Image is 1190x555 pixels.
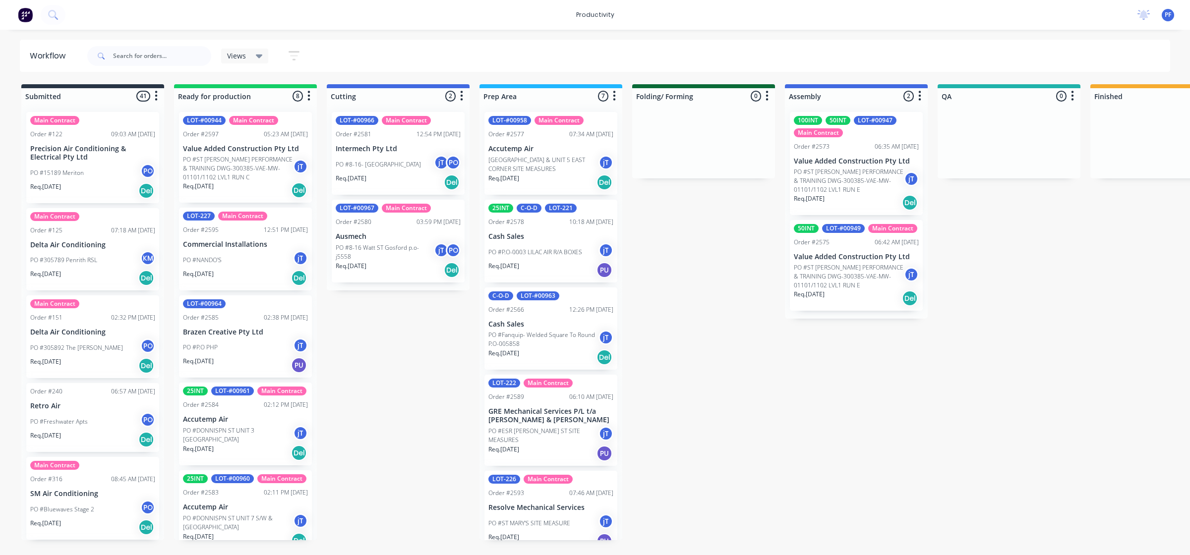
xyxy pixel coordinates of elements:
p: PO #ST [PERSON_NAME] PERFORMANCE & TRAINING DWG-300385-VAE-MW-01101/1102 LVL1 RUN C [183,155,293,182]
div: Order #2583 [183,488,219,497]
div: PU [291,357,307,373]
p: PO #Fanquip- Welded Square To Round P.O-005858 [488,331,598,348]
div: 25INT [183,474,208,483]
p: Req. [DATE] [30,357,61,366]
div: Order #151 [30,313,62,322]
div: 100INT50INTLOT-#00947Main ContractOrder #257306:35 AM [DATE]Value Added Construction Pty LtdPO #S... [790,112,923,215]
p: Req. [DATE] [183,444,214,453]
div: C-O-D [488,291,513,300]
p: PO #DONNISPN ST UNIT 7 S/W & [GEOGRAPHIC_DATA] [183,514,293,532]
div: 06:35 AM [DATE] [875,142,919,151]
div: LOT-227 [183,212,215,221]
div: 06:10 AM [DATE] [569,392,613,401]
div: 02:38 PM [DATE] [264,313,308,322]
div: 06:42 AM [DATE] [875,238,919,247]
div: Order #125 [30,226,62,235]
div: Order #122 [30,130,62,139]
div: Main Contract [794,128,843,137]
p: PO #DONNISPN ST UNIT 3 [GEOGRAPHIC_DATA] [183,426,293,444]
p: GRE Mechanical Services P/L t/a [PERSON_NAME] & [PERSON_NAME] [488,407,613,424]
div: Main Contract [30,116,79,125]
div: LOT-#00958Main ContractOrder #257707:34 AM [DATE]Accutemp Air[GEOGRAPHIC_DATA] & UNIT 5 EAST CORN... [484,112,617,195]
p: Cash Sales [488,320,613,329]
p: Req. [DATE] [488,349,519,358]
div: Del [138,270,154,286]
span: Views [227,51,246,61]
p: Req. [DATE] [183,182,214,191]
div: 07:34 AM [DATE] [569,130,613,139]
div: Order #240 [30,387,62,396]
div: PO [140,500,155,515]
div: LOT-#00964Order #258502:38 PM [DATE]Brazen Creative Pty LtdPO #P.O PHPjTReq.[DATE]PU [179,295,312,378]
p: Req. [DATE] [336,174,366,183]
div: Del [291,533,307,549]
p: Req. [DATE] [183,270,214,278]
p: Intermech Pty Ltd [336,145,461,153]
div: KM [140,251,155,266]
div: 03:59 PM [DATE] [416,218,461,226]
div: LOT-#00958 [488,116,531,125]
div: Order #2584 [183,400,219,409]
div: C-O-D [517,204,541,213]
div: Del [291,182,307,198]
div: 10:18 AM [DATE] [569,218,613,226]
div: LOT-#00960 [211,474,254,483]
p: Value Added Construction Pty Ltd [794,157,919,166]
div: 12:54 PM [DATE] [416,130,461,139]
div: 25INTLOT-#00961Main ContractOrder #258402:12 PM [DATE]Accutemp AirPO #DONNISPN ST UNIT 3 [GEOGRAP... [179,383,312,465]
div: Order #2578 [488,218,524,226]
div: PO [140,412,155,427]
p: Req. [DATE] [488,445,519,454]
p: Req. [DATE] [794,194,825,203]
div: Order #2585 [183,313,219,322]
div: Order #2566 [488,305,524,314]
div: 02:32 PM [DATE] [111,313,155,322]
p: PO #ST MARY'S SITE MEASURE [488,519,570,528]
div: Del [138,519,154,535]
div: LOT-226Main ContractOrder #259307:46 AM [DATE]Resolve Mechanical ServicesPO #ST MARY'S SITE MEASU... [484,471,617,554]
div: 07:18 AM [DATE] [111,226,155,235]
div: 25INTLOT-#00960Main ContractOrder #258302:11 PM [DATE]Accutemp AirPO #DONNISPN ST UNIT 7 S/W & [G... [179,470,312,553]
div: PO [140,338,155,353]
div: LOT-222 [488,379,520,388]
div: LOT-#00947 [854,116,896,125]
div: LOT-#00961 [211,387,254,395]
div: LOT-#00963 [517,291,559,300]
img: Factory [18,7,33,22]
div: Main Contract [868,224,917,233]
div: jT [293,338,308,353]
div: Main ContractOrder #31608:45 AM [DATE]SM Air ConditioningPO #Bluewaves Stage 2POReq.[DATE]Del [26,457,159,540]
p: PO #8-16 Watt ST Gosford p.o- j5558 [336,243,434,261]
p: Brazen Creative Pty Ltd [183,328,308,336]
div: Del [444,174,460,190]
div: Order #2581 [336,130,371,139]
div: 25INT [488,204,513,213]
div: Del [902,290,918,306]
div: Main Contract [30,461,79,470]
div: Main ContractOrder #12507:18 AM [DATE]Delta Air ConditioningPO #305789 Penrith RSLKMReq.[DATE]Del [26,208,159,291]
p: Resolve Mechanical Services [488,503,613,512]
div: jT [598,330,613,345]
div: jT [293,159,308,174]
div: Order #2595 [183,225,219,234]
div: LOT-221 [545,204,577,213]
p: Cash Sales [488,232,613,241]
div: 25INTC-O-DLOT-221Order #257810:18 AM [DATE]Cash SalesPO #P.O-0003 LILAC AIR R/A BOXESjTReq.[DATE]PU [484,200,617,282]
div: Del [902,195,918,211]
p: PO #P.O PHP [183,343,218,352]
p: [GEOGRAPHIC_DATA] & UNIT 5 EAST CORNER SITE MEASURES [488,156,598,173]
div: Main Contract [257,387,306,395]
span: PF [1165,10,1171,19]
div: 02:11 PM [DATE] [264,488,308,497]
div: 100INT [794,116,822,125]
div: Main Contract [30,212,79,221]
div: Del [291,445,307,461]
div: Main Contract [524,475,573,484]
div: Del [596,349,612,365]
div: jT [904,171,919,186]
p: Req. [DATE] [30,270,61,278]
div: PO [446,155,461,170]
div: 25INT [183,387,208,395]
p: Accutemp Air [183,503,308,511]
div: 12:51 PM [DATE] [264,225,308,234]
